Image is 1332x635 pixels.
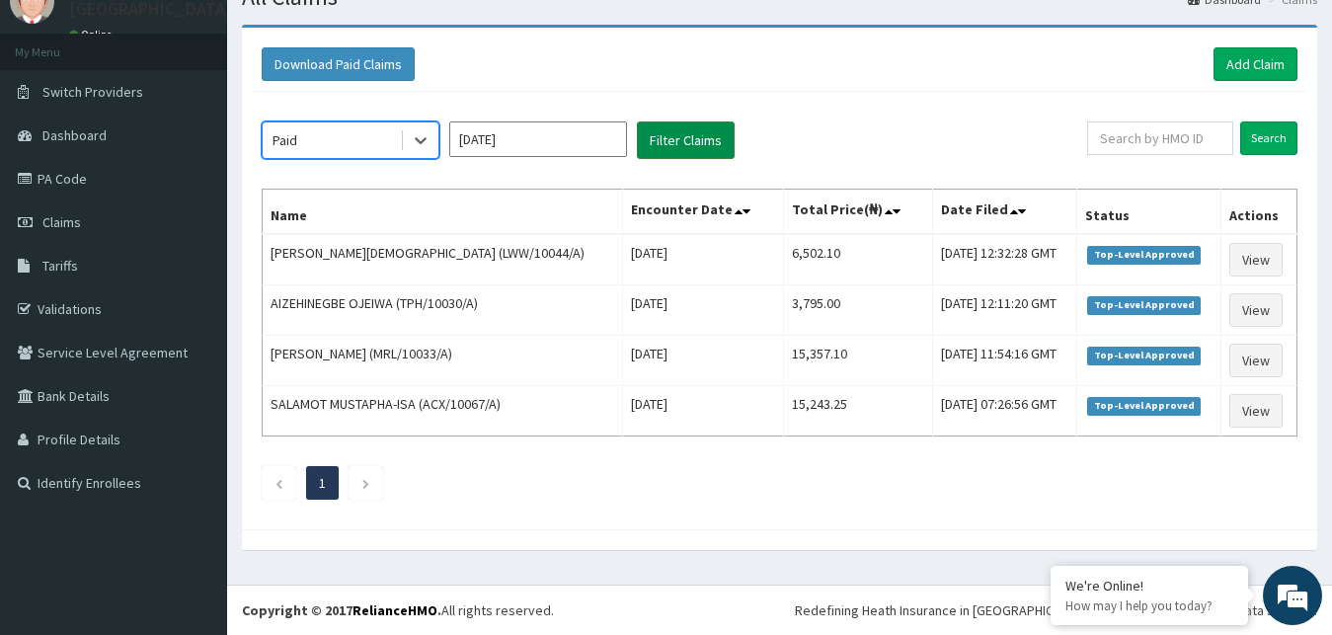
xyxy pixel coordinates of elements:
td: [PERSON_NAME] (MRL/10033/A) [263,336,623,386]
a: Online [69,28,117,41]
td: 15,357.10 [784,336,933,386]
a: View [1229,344,1283,377]
input: Search by HMO ID [1087,121,1233,155]
a: View [1229,243,1283,277]
th: Name [263,190,623,235]
a: Page 1 is your current page [319,474,326,492]
a: View [1229,394,1283,428]
span: Top-Level Approved [1087,397,1201,415]
a: Add Claim [1214,47,1297,81]
td: [DATE] 12:11:20 GMT [933,285,1077,336]
th: Actions [1220,190,1296,235]
p: How may I help you today? [1065,597,1233,614]
td: [DATE] [622,234,783,285]
span: Tariffs [42,257,78,275]
th: Date Filed [933,190,1077,235]
td: [DATE] 12:32:28 GMT [933,234,1077,285]
td: 6,502.10 [784,234,933,285]
td: 3,795.00 [784,285,933,336]
a: RelianceHMO [353,601,437,619]
footer: All rights reserved. [227,585,1332,635]
td: AIZEHINEGBE OJEIWA (TPH/10030/A) [263,285,623,336]
span: Switch Providers [42,83,143,101]
td: [DATE] [622,336,783,386]
span: Top-Level Approved [1087,296,1201,314]
strong: Copyright © 2017 . [242,601,441,619]
button: Download Paid Claims [262,47,415,81]
span: Top-Level Approved [1087,246,1201,264]
th: Status [1077,190,1220,235]
a: Previous page [274,474,283,492]
span: Top-Level Approved [1087,347,1201,364]
input: Search [1240,121,1297,155]
td: SALAMOT MUSTAPHA-ISA (ACX/10067/A) [263,386,623,437]
td: [DATE] [622,386,783,437]
td: [DATE] [622,285,783,336]
input: Select Month and Year [449,121,627,157]
span: Dashboard [42,126,107,144]
td: [PERSON_NAME][DEMOGRAPHIC_DATA] (LWW/10044/A) [263,234,623,285]
a: Next page [361,474,370,492]
td: 15,243.25 [784,386,933,437]
span: Claims [42,213,81,231]
a: View [1229,293,1283,327]
td: [DATE] 11:54:16 GMT [933,336,1077,386]
div: Redefining Heath Insurance in [GEOGRAPHIC_DATA] using Telemedicine and Data Science! [795,600,1317,620]
div: Paid [273,130,297,150]
th: Encounter Date [622,190,783,235]
div: We're Online! [1065,577,1233,595]
td: [DATE] 07:26:56 GMT [933,386,1077,437]
th: Total Price(₦) [784,190,933,235]
button: Filter Claims [637,121,735,159]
